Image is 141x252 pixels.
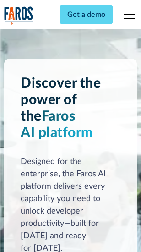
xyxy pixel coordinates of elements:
a: Get a demo [60,5,113,24]
h1: Discover the power of the [21,75,120,141]
img: Logo of the analytics and reporting company Faros. [4,6,33,25]
span: Faros AI platform [21,110,93,140]
a: home [4,6,33,25]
